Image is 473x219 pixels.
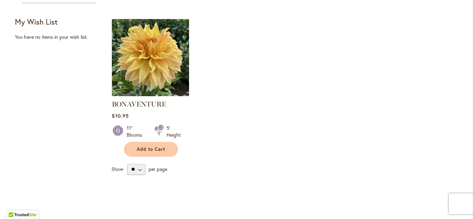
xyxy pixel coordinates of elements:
[112,100,166,108] a: BONAVENTURE
[167,125,181,138] div: 5' Height
[15,34,107,40] div: You have no items in your wish list.
[110,17,191,98] img: Bonaventure
[111,165,123,172] span: Show
[5,194,25,214] iframe: Launch Accessibility Center
[127,125,146,138] div: 11" Blooms
[149,165,167,172] span: per page
[15,17,57,27] strong: My Wish List
[124,142,178,157] button: Add to Cart
[112,91,189,98] a: Bonaventure
[137,146,165,152] span: Add to Cart
[112,112,128,119] span: $10.95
